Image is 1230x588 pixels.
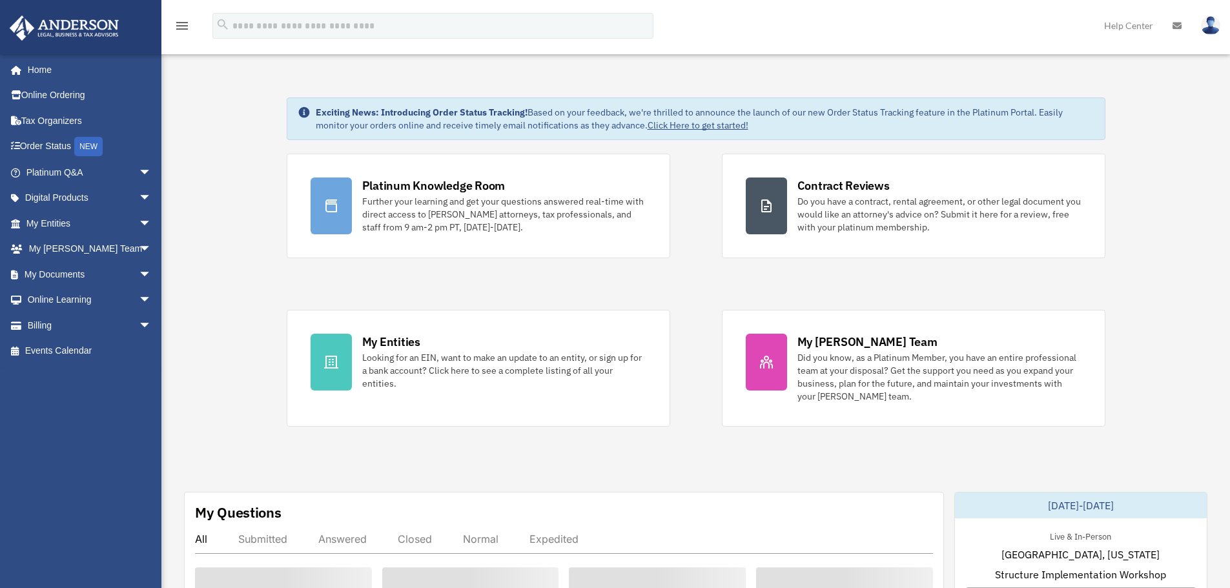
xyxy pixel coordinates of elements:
a: My Entities Looking for an EIN, want to make an update to an entity, or sign up for a bank accoun... [287,310,670,427]
img: Anderson Advisors Platinum Portal [6,15,123,41]
img: User Pic [1201,16,1220,35]
div: Live & In-Person [1040,529,1122,542]
a: Billingarrow_drop_down [9,312,171,338]
a: My [PERSON_NAME] Teamarrow_drop_down [9,236,171,262]
div: All [195,532,207,545]
div: Closed [398,532,432,545]
a: Online Learningarrow_drop_down [9,287,171,313]
a: My Entitiesarrow_drop_down [9,210,171,236]
div: Submitted [238,532,287,545]
a: Click Here to get started! [648,119,748,131]
div: Do you have a contract, rental agreement, or other legal document you would like an attorney's ad... [797,195,1081,234]
i: search [216,17,230,32]
a: Tax Organizers [9,108,171,134]
div: My [PERSON_NAME] Team [797,334,938,350]
div: Contract Reviews [797,177,890,194]
a: menu [174,23,190,34]
span: Structure Implementation Workshop [995,567,1166,582]
a: Contract Reviews Do you have a contract, rental agreement, or other legal document you would like... [722,154,1105,258]
div: Platinum Knowledge Room [362,177,506,194]
div: My Questions [195,503,282,522]
div: [DATE]-[DATE] [955,492,1207,518]
div: Based on your feedback, we're thrilled to announce the launch of our new Order Status Tracking fe... [316,106,1094,132]
div: Further your learning and get your questions answered real-time with direct access to [PERSON_NAM... [362,195,646,234]
a: Digital Productsarrow_drop_down [9,185,171,211]
div: My Entities [362,334,420,350]
span: arrow_drop_down [139,287,165,314]
div: Answered [318,532,367,545]
a: My Documentsarrow_drop_down [9,261,171,287]
a: Platinum Q&Aarrow_drop_down [9,159,171,185]
span: arrow_drop_down [139,312,165,339]
a: Platinum Knowledge Room Further your learning and get your questions answered real-time with dire... [287,154,670,258]
strong: Exciting News: Introducing Order Status Tracking! [316,106,528,118]
span: arrow_drop_down [139,159,165,186]
span: arrow_drop_down [139,261,165,288]
span: arrow_drop_down [139,210,165,237]
a: Order StatusNEW [9,134,171,160]
i: menu [174,18,190,34]
a: Home [9,57,165,83]
a: Online Ordering [9,83,171,108]
a: My [PERSON_NAME] Team Did you know, as a Platinum Member, you have an entire professional team at... [722,310,1105,427]
div: NEW [74,137,103,156]
span: arrow_drop_down [139,236,165,263]
div: Did you know, as a Platinum Member, you have an entire professional team at your disposal? Get th... [797,351,1081,403]
span: [GEOGRAPHIC_DATA], [US_STATE] [1001,547,1160,562]
span: arrow_drop_down [139,185,165,212]
div: Expedited [529,532,579,545]
div: Looking for an EIN, want to make an update to an entity, or sign up for a bank account? Click her... [362,351,646,390]
div: Normal [463,532,498,545]
a: Events Calendar [9,338,171,364]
